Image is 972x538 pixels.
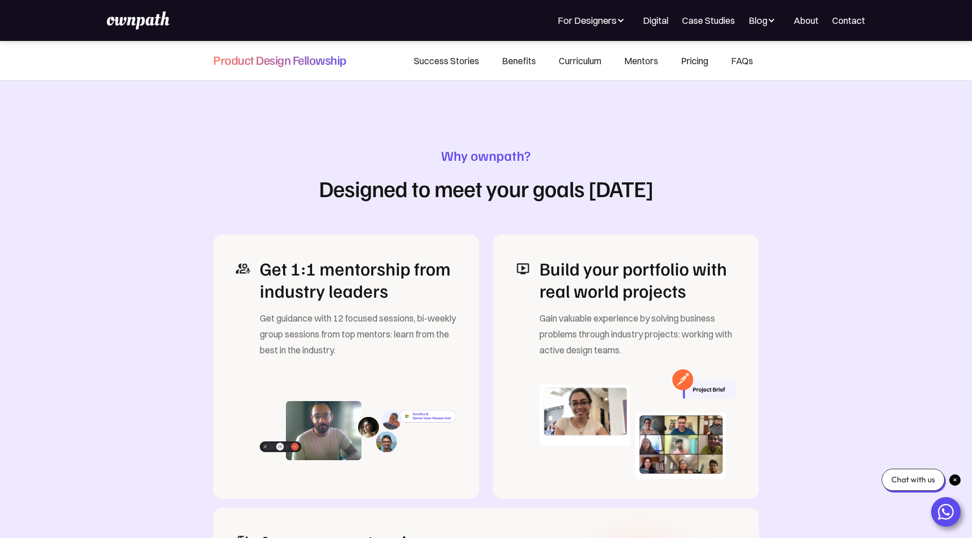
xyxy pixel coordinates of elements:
[402,41,491,80] a: Success Stories
[539,257,736,301] h2: Build your portfolio with real world projects
[882,469,945,491] div: Chat with us
[558,14,617,27] div: For Designers
[260,257,456,301] h2: Get 1:1 mentorship from industry leaders
[794,14,819,27] a: About
[643,14,668,27] a: Digital
[558,14,629,27] div: For Designers
[749,14,780,27] div: Blog
[682,14,735,27] a: Case Studies
[260,310,456,358] div: Get guidance with 12 focused sessions, bi-weekly group sessions from top mentors: learn from the ...
[213,147,759,164] h3: Why ownpath?
[670,41,720,80] a: Pricing
[213,176,759,201] h1: Designed to meet your goals [DATE]
[213,52,346,68] h4: Product Design Fellowship
[491,41,547,80] a: Benefits
[832,14,865,27] a: Contact
[613,41,670,80] a: Mentors
[539,310,736,358] div: Gain valuable experience by solving business problems through industry projects: working with act...
[547,41,613,80] a: Curriculum
[749,14,767,27] div: Blog
[213,41,346,77] a: Product Design Fellowship
[720,41,759,80] a: FAQs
